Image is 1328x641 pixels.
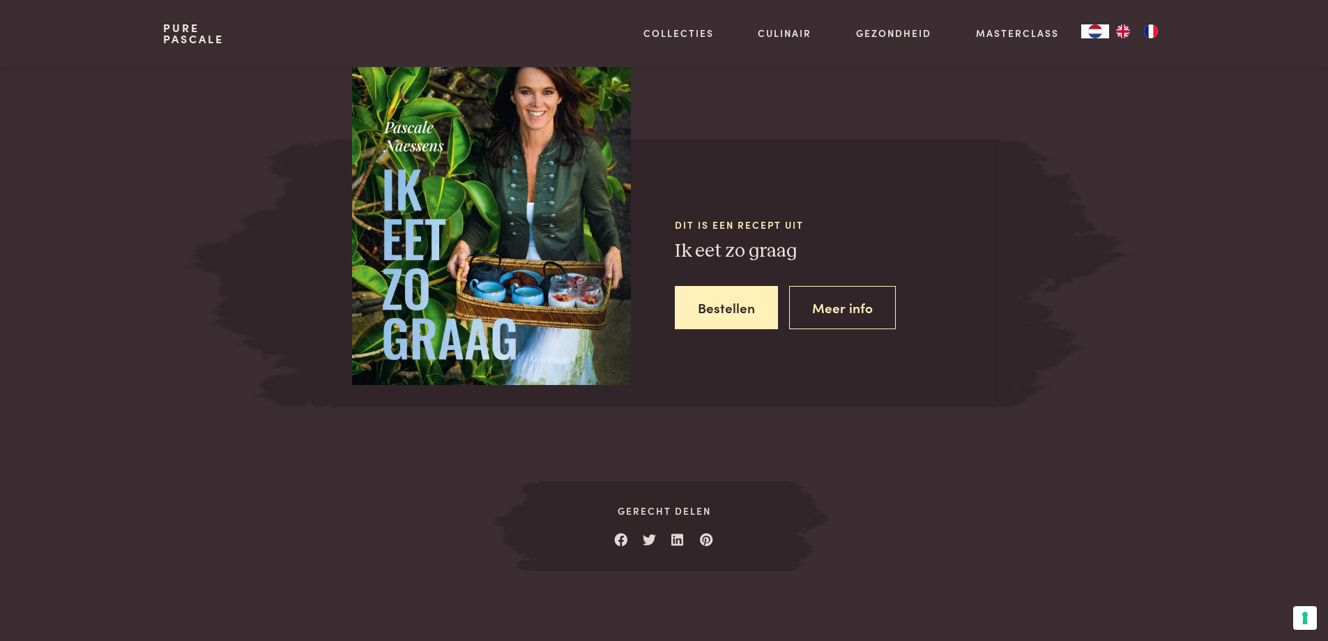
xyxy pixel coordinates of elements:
a: NL [1081,24,1109,38]
div: Language [1081,24,1109,38]
a: Culinair [758,26,811,40]
a: Bestellen [675,286,778,330]
ul: Language list [1109,24,1165,38]
a: Meer info [789,286,896,330]
aside: Language selected: Nederlands [1081,24,1165,38]
a: Masterclass [976,26,1059,40]
a: PurePascale [163,22,224,45]
span: Dit is een recept uit [675,218,998,232]
a: Collecties [643,26,714,40]
span: Gerecht delen [539,504,789,518]
a: FR [1137,24,1165,38]
a: Gezondheid [856,26,931,40]
button: Uw voorkeuren voor toestemming voor trackingtechnologieën [1293,606,1317,630]
a: EN [1109,24,1137,38]
h3: Ik eet zo graag [675,239,998,264]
